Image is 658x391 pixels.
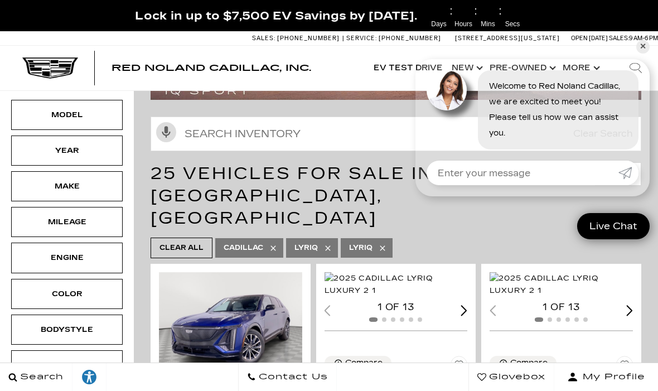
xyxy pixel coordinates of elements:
div: YearYear [11,136,123,166]
div: Next slide [461,305,468,316]
div: Next slide [626,305,633,316]
div: Compare [510,358,548,368]
span: Cadillac [224,241,263,255]
div: Color [39,288,95,300]
span: [PHONE_NUMBER] [277,35,340,42]
input: Enter your message [427,161,618,185]
span: Sales: [609,35,629,42]
span: Hours [453,19,474,29]
img: Agent profile photo [427,70,467,110]
input: Search Inventory [151,117,641,151]
span: : [449,2,453,19]
span: Search [17,369,64,385]
span: [PHONE_NUMBER] [379,35,441,42]
div: ModelModel [11,100,123,130]
div: Model [39,109,95,121]
span: Glovebox [486,369,545,385]
a: EV Test Drive [369,46,447,90]
span: 9 AM-6 PM [629,35,658,42]
a: Red Noland Cadillac, Inc. [112,64,311,73]
button: Save Vehicle [451,356,467,377]
span: LYRIQ [349,241,372,255]
button: Save Vehicle [616,356,633,377]
div: Welcome to Red Noland Cadillac, we are excited to meet you! Please tell us how we can assist you. [478,70,638,149]
span: Days [428,19,449,29]
a: Submit [618,161,638,185]
span: Lyriq [294,241,318,255]
span: : [474,2,477,19]
div: 1 / 2 [325,272,468,297]
div: Trim [39,359,95,371]
span: My Profile [578,369,645,385]
div: ColorColor [11,279,123,309]
img: 2025 Cadillac LYRIQ Luxury 2 1 [325,272,468,297]
a: Glovebox [468,363,554,391]
span: Open [DATE] [571,35,608,42]
svg: Click to toggle on voice search [156,122,176,142]
img: 2025 Cadillac LYRIQ Sport 1 1 [159,272,302,380]
div: 1 / 2 [490,272,633,297]
a: Live Chat [577,213,650,239]
button: More [558,46,602,90]
span: Secs [502,19,523,29]
button: Compare Vehicle [490,356,557,370]
span: Contact Us [256,369,328,385]
div: Engine [39,252,95,264]
button: Compare Vehicle [325,356,391,370]
div: Compare [345,358,383,368]
span: Mins [477,19,499,29]
div: Mileage [39,216,95,228]
a: Contact Us [238,363,337,391]
a: [STREET_ADDRESS][US_STATE] [455,35,560,42]
span: Red Noland Cadillac, Inc. [112,62,311,73]
span: Lock in up to $7,500 EV Savings by [DATE]. [135,8,417,23]
span: Live Chat [584,220,643,233]
div: MakeMake [11,171,123,201]
div: 1 / 2 [159,272,302,380]
div: Bodystyle [39,324,95,336]
span: Service: [346,35,377,42]
span: 25 Vehicles for Sale in [US_STATE][GEOGRAPHIC_DATA], [GEOGRAPHIC_DATA] [151,163,564,228]
img: Cadillac Dark Logo with Cadillac White Text [22,57,78,79]
div: BodystyleBodystyle [11,315,123,345]
img: 2025 Cadillac LYRIQ Luxury 2 1 [490,272,633,297]
div: EngineEngine [11,243,123,273]
div: 1 of 13 [490,301,633,313]
a: Explore your accessibility options [72,363,107,391]
span: Sales: [252,35,275,42]
a: New [447,46,485,90]
div: Make [39,180,95,192]
span: Clear All [159,241,204,255]
a: Close [639,6,652,19]
div: TrimTrim [11,350,123,380]
div: MileageMileage [11,207,123,237]
div: Year [39,144,95,157]
a: Sales: [PHONE_NUMBER] [252,35,342,41]
button: Open user profile menu [554,363,658,391]
div: 1 of 13 [325,301,468,313]
div: Explore your accessibility options [72,369,106,385]
span: : [499,2,502,19]
a: Service: [PHONE_NUMBER] [342,35,444,41]
a: Pre-Owned [485,46,558,90]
